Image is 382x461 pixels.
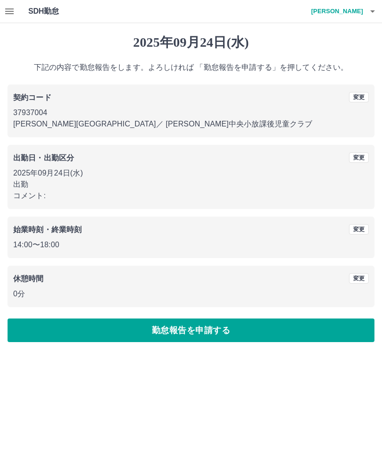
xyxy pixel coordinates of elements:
[8,319,374,342] button: 勤怠報告を申請する
[13,118,369,130] p: [PERSON_NAME][GEOGRAPHIC_DATA] ／ [PERSON_NAME]中央小放課後児童クラブ
[13,288,369,300] p: 0分
[13,226,82,234] b: 始業時刻・終業時刻
[13,168,369,179] p: 2025年09月24日(水)
[13,154,74,162] b: 出勤日・出勤区分
[13,239,369,251] p: 14:00 〜 18:00
[13,275,44,283] b: 休憩時間
[13,179,369,190] p: 出勤
[8,34,374,50] h1: 2025年09月24日(水)
[13,107,369,118] p: 37937004
[8,62,374,73] p: 下記の内容で勤怠報告をします。よろしければ 「勤怠報告を申請する」を押してください。
[13,190,369,201] p: コメント:
[349,273,369,284] button: 変更
[349,92,369,102] button: 変更
[13,93,51,101] b: 契約コード
[349,152,369,163] button: 変更
[349,224,369,235] button: 変更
